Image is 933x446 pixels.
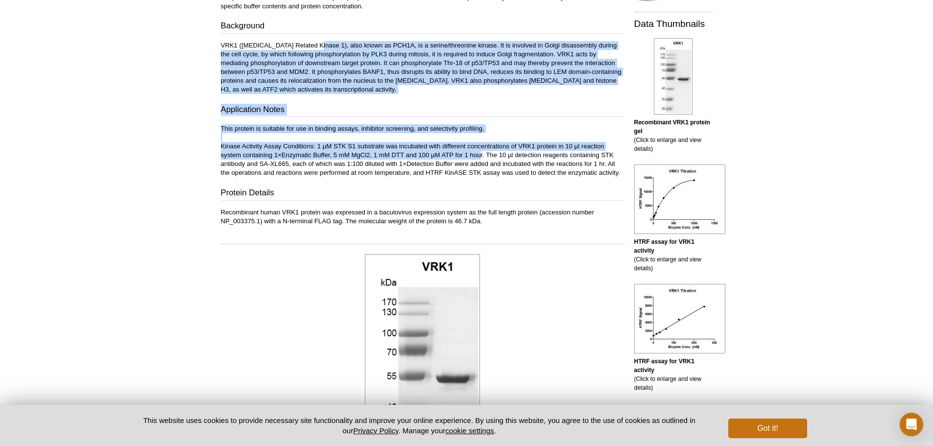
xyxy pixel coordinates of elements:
p: This protein is suitable for use in binding assays, inhibitor screening, and selectivity profilin... [221,124,624,177]
p: VRK1 ([MEDICAL_DATA] Related Kinase 1), also known as PCH1A, is a serine/threonine kinase. It is ... [221,41,624,94]
button: Got it! [728,419,807,438]
h3: Application Notes [221,104,624,117]
p: Recombinant human VRK1 protein was expressed in a baculovirus expression system as the full lengt... [221,208,624,226]
div: Open Intercom Messenger [900,413,923,436]
h3: Protein Details [221,187,624,201]
h2: Data Thumbnails [634,20,713,28]
p: (Click to enlarge and view details) [634,118,713,153]
b: HTRF assay for VRK1 activity [634,358,694,374]
button: cookie settings [445,426,494,435]
p: (Click to enlarge and view details) [634,357,713,392]
img: HTRF assay for VRK1 activity [634,164,725,234]
h3: Background [221,20,624,34]
b: Recombinant VRK1 protein gel [634,119,710,135]
b: HTRF assay for VRK1 activity [634,238,694,254]
p: (Click to enlarge and view details) [634,237,713,273]
img: HTRF assay for VRK1 activity [634,284,725,353]
p: This website uses cookies to provide necessary site functionality and improve your online experie... [126,415,713,436]
img: Recombinant VRK1 protein gel [654,38,693,115]
a: Privacy Policy [353,426,398,435]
